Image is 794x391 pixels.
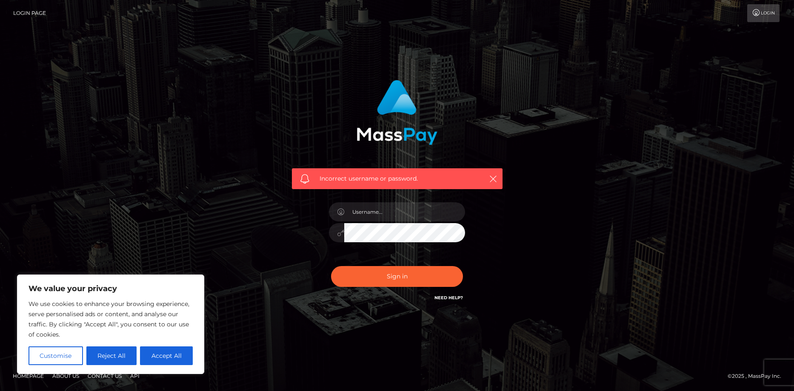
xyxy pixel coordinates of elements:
a: API [127,369,143,382]
div: We value your privacy [17,275,204,374]
a: Contact Us [84,369,125,382]
span: Incorrect username or password. [320,174,475,183]
button: Reject All [86,346,137,365]
div: © 2025 , MassPay Inc. [728,371,788,381]
button: Accept All [140,346,193,365]
a: Homepage [9,369,47,382]
button: Sign in [331,266,463,287]
input: Username... [344,202,465,221]
a: About Us [49,369,83,382]
a: Login Page [13,4,46,22]
a: Login [747,4,780,22]
p: We use cookies to enhance your browsing experience, serve personalised ads or content, and analys... [29,299,193,340]
img: MassPay Login [357,80,437,145]
a: Need Help? [434,295,463,300]
button: Customise [29,346,83,365]
p: We value your privacy [29,283,193,294]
